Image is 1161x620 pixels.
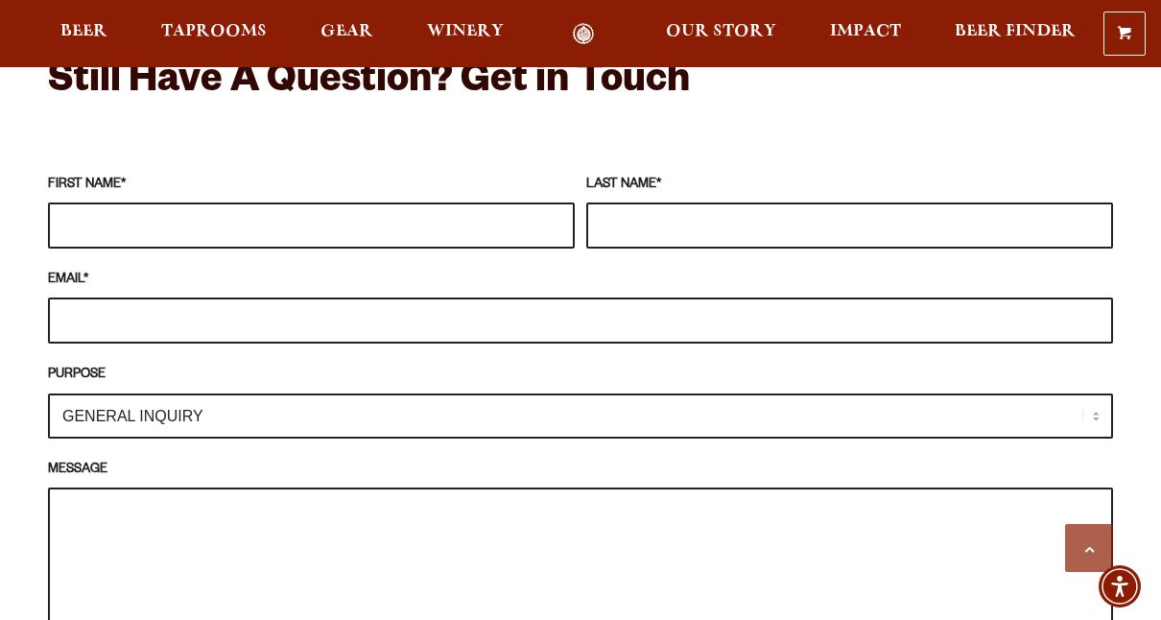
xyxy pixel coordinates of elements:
[149,23,279,45] a: Taprooms
[48,60,1113,107] h2: Still Have A Question? Get in Touch
[1099,565,1141,608] div: Accessibility Menu
[48,270,1113,291] label: EMAIL
[656,179,661,192] abbr: required
[586,175,1113,196] label: LAST NAME
[955,24,1076,39] span: Beer Finder
[320,24,373,39] span: Gear
[1065,524,1113,572] a: Scroll to top
[83,274,88,287] abbr: required
[161,24,267,39] span: Taprooms
[48,23,120,45] a: Beer
[666,24,776,39] span: Our Story
[60,24,107,39] span: Beer
[427,24,504,39] span: Winery
[48,365,1113,386] label: PURPOSE
[308,23,386,45] a: Gear
[653,23,789,45] a: Our Story
[830,24,901,39] span: Impact
[48,175,575,196] label: FIRST NAME
[48,460,1113,481] label: MESSAGE
[942,23,1088,45] a: Beer Finder
[547,23,619,45] a: Odell Home
[121,179,126,192] abbr: required
[817,23,913,45] a: Impact
[415,23,516,45] a: Winery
